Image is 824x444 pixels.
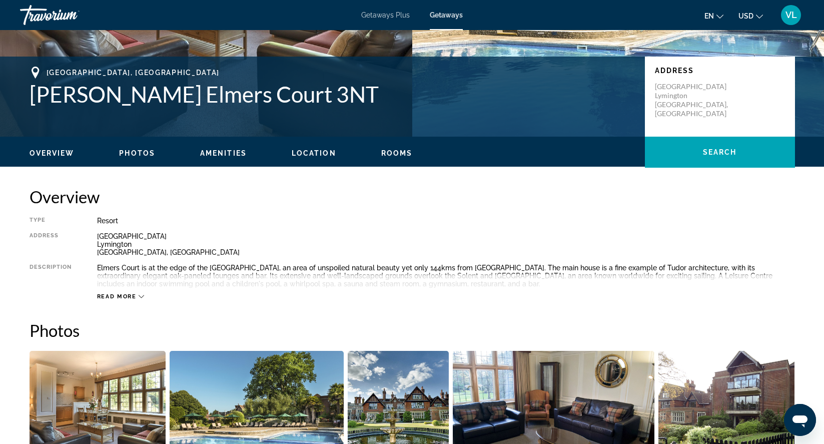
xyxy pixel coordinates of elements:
span: USD [738,12,753,20]
div: [GEOGRAPHIC_DATA] Lymington [GEOGRAPHIC_DATA], [GEOGRAPHIC_DATA] [97,232,795,256]
span: Rooms [381,149,413,157]
div: Type [30,217,72,225]
button: User Menu [778,5,804,26]
button: Photos [119,149,155,158]
button: Rooms [381,149,413,158]
h2: Photos [30,320,795,340]
p: Address [655,67,785,75]
button: Search [645,137,795,168]
span: Search [703,148,737,156]
span: VL [785,10,797,20]
div: Description [30,264,72,288]
button: Read more [97,293,145,300]
span: [GEOGRAPHIC_DATA], [GEOGRAPHIC_DATA] [47,69,220,77]
div: Elmers Court is at the edge of the [GEOGRAPHIC_DATA], an area of unspoiled natural beauty yet onl... [97,264,795,288]
button: Overview [30,149,75,158]
div: Address [30,232,72,256]
button: Location [292,149,336,158]
h1: [PERSON_NAME] Elmers Court 3NT [30,81,635,107]
div: Resort [97,217,795,225]
button: Amenities [200,149,247,158]
span: Location [292,149,336,157]
h2: Overview [30,187,795,207]
p: [GEOGRAPHIC_DATA] Lymington [GEOGRAPHIC_DATA], [GEOGRAPHIC_DATA] [655,82,735,118]
iframe: Button to launch messaging window [784,404,816,436]
span: Amenities [200,149,247,157]
button: Change language [704,9,723,23]
span: Photos [119,149,155,157]
span: Read more [97,293,137,300]
a: Getaways [430,11,463,19]
button: Change currency [738,9,763,23]
a: Getaways Plus [361,11,410,19]
span: en [704,12,714,20]
a: Travorium [20,2,120,28]
span: Overview [30,149,75,157]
